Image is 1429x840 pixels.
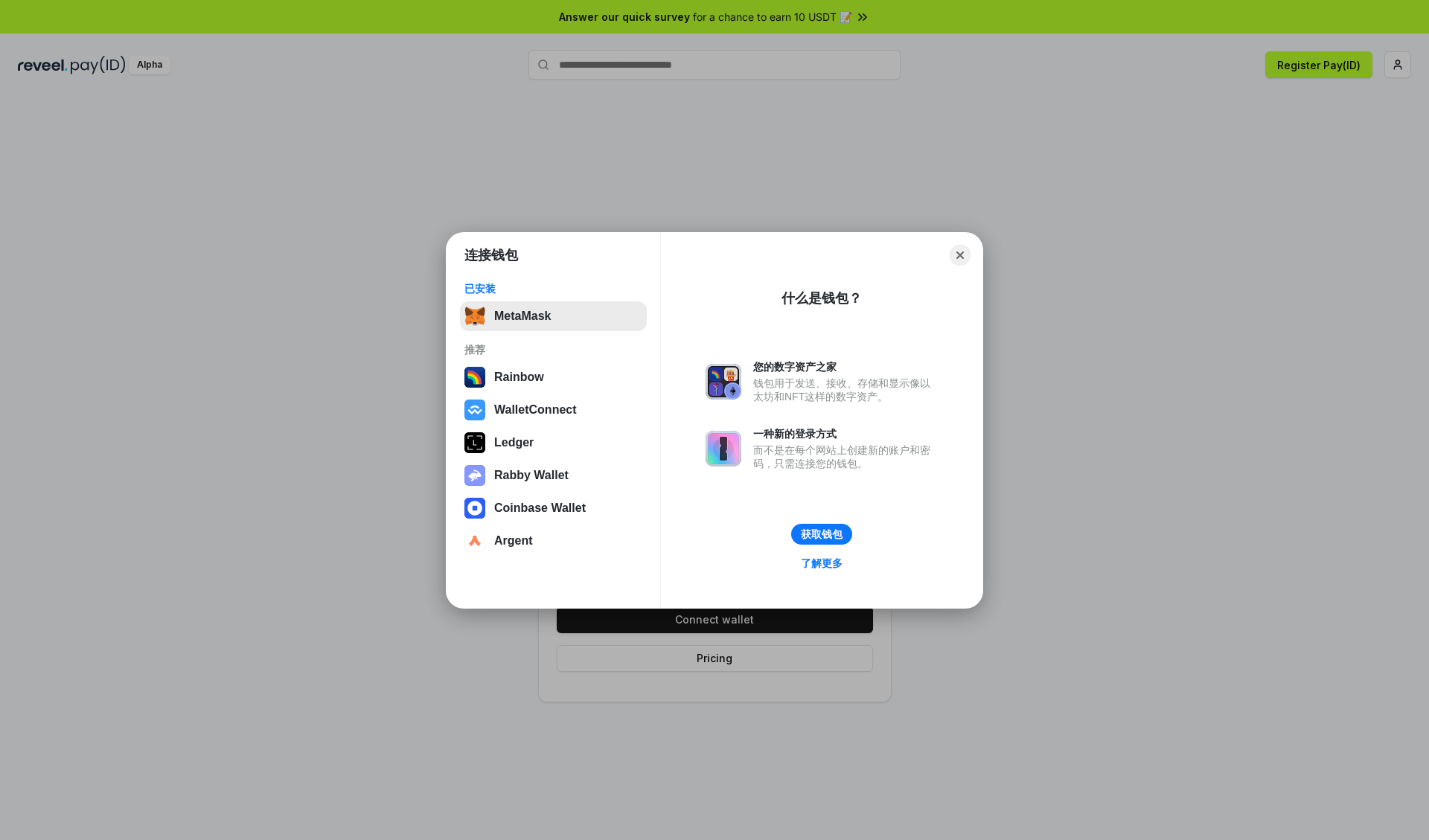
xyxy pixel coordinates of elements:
[464,530,485,551] img: svg+xml,%3Csvg%20width%3D%2228%22%20height%3D%2228%22%20viewBox%3D%220%200%2028%2028%22%20fill%3D...
[460,493,647,523] button: Coinbase Wallet
[464,432,485,453] img: svg+xml,%3Csvg%20xmlns%3D%22http%3A%2F%2Fwww.w3.org%2F2000%2Fsvg%22%20width%3D%2228%22%20height%3...
[753,376,938,403] div: 钱包用于发送、接收、存储和显示像以太坊和NFT这样的数字资产。
[494,436,534,449] div: Ledger
[464,498,485,519] img: svg+xml,%3Csvg%20width%3D%2228%22%20height%3D%2228%22%20viewBox%3D%220%200%2028%2028%22%20fill%3D...
[464,465,485,486] img: svg+xml,%3Csvg%20xmlns%3D%22http%3A%2F%2Fwww.w3.org%2F2000%2Fsvg%22%20fill%3D%22none%22%20viewBox...
[494,501,586,515] div: Coinbase Wallet
[494,403,577,417] div: WalletConnect
[706,431,741,467] img: svg+xml,%3Csvg%20xmlns%3D%22http%3A%2F%2Fwww.w3.org%2F2000%2Fsvg%22%20fill%3D%22none%22%20viewBox...
[464,400,485,420] img: svg+xml,%3Csvg%20width%3D%2228%22%20height%3D%2228%22%20viewBox%3D%220%200%2028%2028%22%20fill%3D...
[950,245,971,266] button: Close
[464,282,642,295] div: 已安装
[753,427,938,440] div: 一种新的登录方式
[791,524,852,545] button: 获取钱包
[460,395,647,425] button: WalletConnect
[460,362,647,392] button: Rainbow
[464,246,518,264] h1: 连接钱包
[460,461,647,490] button: Rabby Wallet
[464,367,485,388] img: svg+xml,%3Csvg%20width%3D%22120%22%20height%3D%22120%22%20viewBox%3D%220%200%20120%20120%22%20fil...
[464,306,485,327] img: svg+xml,%3Csvg%20fill%3D%22none%22%20height%3D%2233%22%20viewBox%3D%220%200%2035%2033%22%20width%...
[801,528,843,541] div: 获取钱包
[494,534,533,548] div: Argent
[706,364,741,400] img: svg+xml,%3Csvg%20xmlns%3D%22http%3A%2F%2Fwww.w3.org%2F2000%2Fsvg%22%20fill%3D%22none%22%20viewBox...
[792,554,851,573] a: 了解更多
[781,289,862,307] div: 什么是钱包？
[460,526,647,556] button: Argent
[494,469,569,482] div: Rabby Wallet
[801,557,843,570] div: 了解更多
[460,428,647,458] button: Ledger
[753,443,938,470] div: 而不是在每个网站上创建新的账户和密码，只需连接您的钱包。
[753,360,938,373] div: 您的数字资产之家
[460,301,647,331] button: MetaMask
[494,371,544,384] div: Rainbow
[464,343,642,356] div: 推荐
[494,310,551,323] div: MetaMask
